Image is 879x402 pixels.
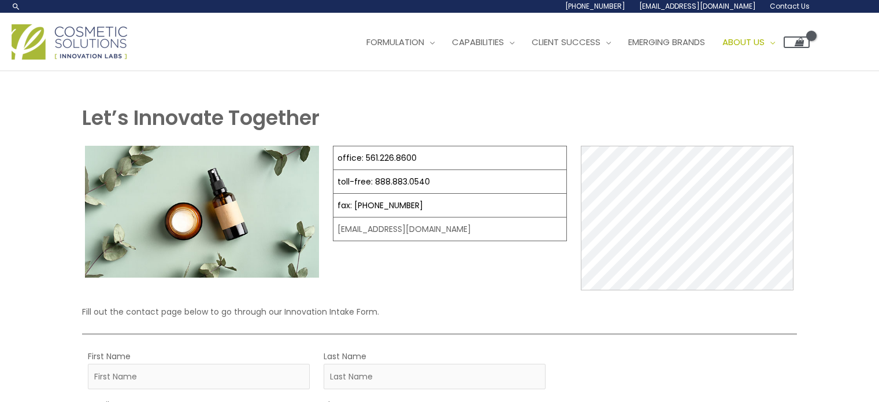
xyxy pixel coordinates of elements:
[12,24,127,60] img: Cosmetic Solutions Logo
[628,36,705,48] span: Emerging Brands
[452,36,504,48] span: Capabilities
[88,349,131,364] label: First Name
[12,2,21,11] a: Search icon link
[639,1,756,11] span: [EMAIL_ADDRESS][DOMAIN_NAME]
[349,25,810,60] nav: Site Navigation
[784,36,810,48] a: View Shopping Cart, empty
[565,1,625,11] span: [PHONE_NUMBER]
[532,36,600,48] span: Client Success
[358,25,443,60] a: Formulation
[337,176,430,187] a: toll-free: 888.883.0540
[770,1,810,11] span: Contact Us
[333,217,566,241] td: [EMAIL_ADDRESS][DOMAIN_NAME]
[523,25,620,60] a: Client Success
[324,364,546,389] input: Last Name
[82,104,320,132] strong: Let’s Innovate Together
[337,200,423,211] a: fax: [PHONE_NUMBER]
[714,25,784,60] a: About Us
[366,36,424,48] span: Formulation
[620,25,714,60] a: Emerging Brands
[337,152,417,164] a: office: 561.226.8600
[88,364,310,389] input: First Name
[722,36,765,48] span: About Us
[85,146,319,278] img: Contact page image for private label skincare manufacturer Cosmetic solutions shows a skin care b...
[82,304,797,319] p: Fill out the contact page below to go through our Innovation Intake Form.
[324,349,366,364] label: Last Name
[443,25,523,60] a: Capabilities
